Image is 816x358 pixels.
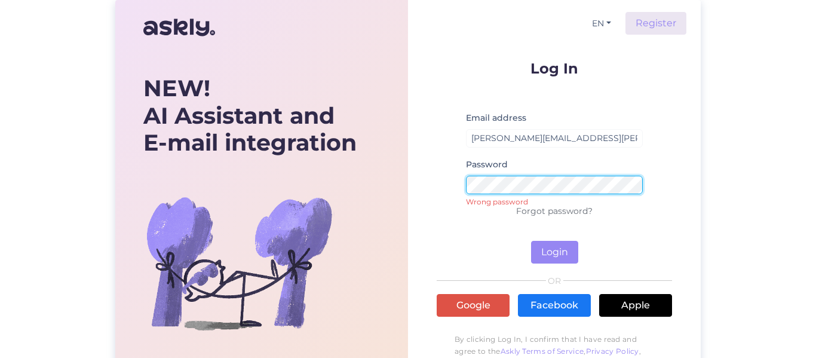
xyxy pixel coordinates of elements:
button: EN [587,15,616,32]
a: Privacy Policy [586,347,639,356]
label: Email address [466,112,526,124]
button: Login [531,241,578,264]
a: Google [437,294,510,317]
input: Enter email [466,129,643,148]
a: Facebook [518,294,591,317]
small: Wrong password [466,197,643,204]
div: AI Assistant and E-mail integration [143,75,357,157]
img: Askly [143,13,215,42]
b: NEW! [143,74,210,102]
span: OR [546,277,563,285]
a: Register [625,12,686,35]
p: Log In [437,61,672,76]
a: Forgot password? [516,206,593,216]
a: Apple [599,294,672,317]
a: Askly Terms of Service [501,347,584,356]
label: Password [466,158,508,171]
